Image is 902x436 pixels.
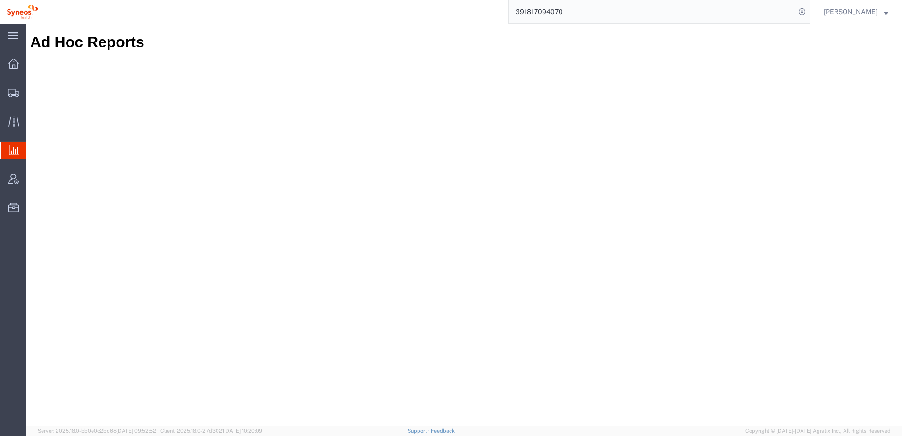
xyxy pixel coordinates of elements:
button: [PERSON_NAME] [823,6,889,17]
span: Client: 2025.18.0-27d3021 [160,428,262,434]
img: logo [7,5,38,19]
span: [DATE] 09:52:52 [117,428,156,434]
input: Search for shipment number, reference number [509,0,795,23]
span: Server: 2025.18.0-bb0e0c2bd68 [38,428,156,434]
a: Feedback [431,428,455,434]
iframe: FS Legacy Container [26,24,902,426]
a: Support [408,428,431,434]
span: Melissa Gallo [824,7,877,17]
span: Copyright © [DATE]-[DATE] Agistix Inc., All Rights Reserved [745,427,891,435]
span: [DATE] 10:20:09 [224,428,262,434]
